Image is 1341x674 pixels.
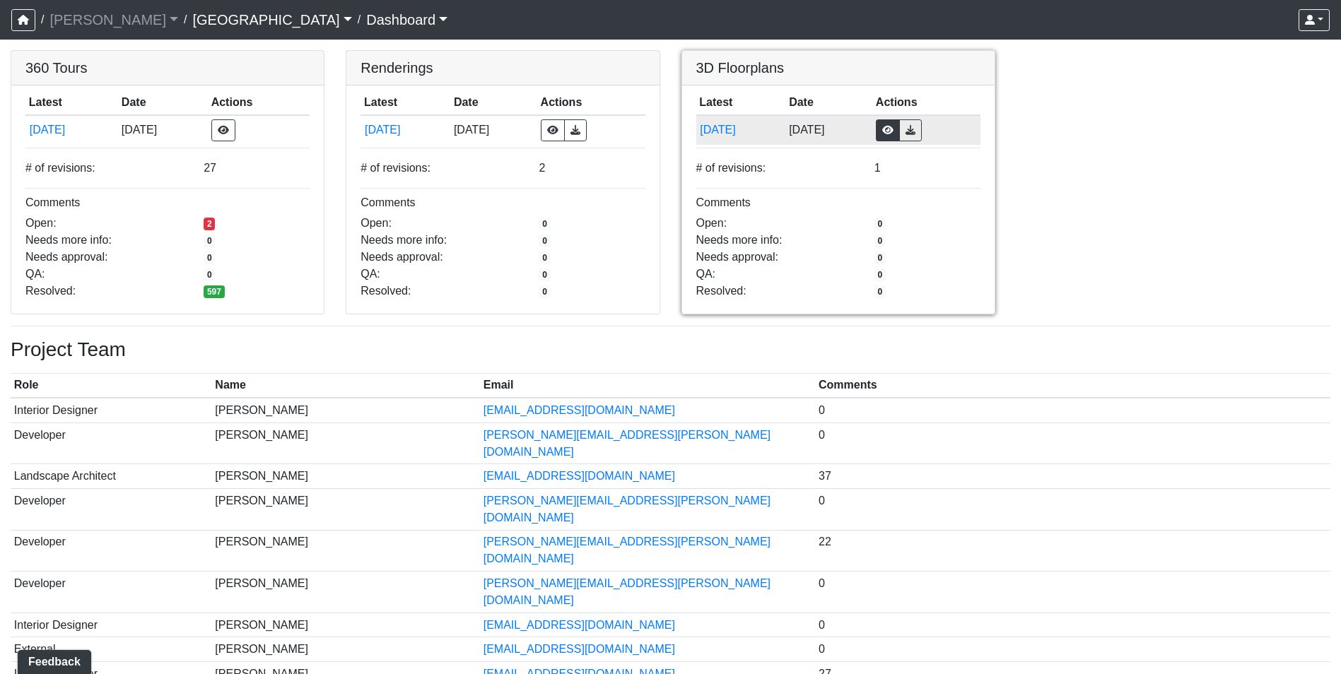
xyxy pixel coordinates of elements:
[11,646,94,674] iframe: Ybug feedback widget
[212,422,480,464] td: [PERSON_NAME]
[11,637,212,662] td: External
[484,470,675,482] a: [EMAIL_ADDRESS][DOMAIN_NAME]
[29,121,115,139] button: [DATE]
[484,536,771,564] a: [PERSON_NAME][EMAIL_ADDRESS][PERSON_NAME][DOMAIN_NAME]
[366,6,447,34] a: Dashboard
[212,488,480,530] td: [PERSON_NAME]
[212,464,480,489] td: [PERSON_NAME]
[212,637,480,662] td: [PERSON_NAME]
[484,577,771,606] a: [PERSON_NAME][EMAIL_ADDRESS][PERSON_NAME][DOMAIN_NAME]
[11,422,212,464] td: Developer
[49,6,178,34] a: [PERSON_NAME]
[815,374,1330,398] th: Comments
[484,619,675,631] a: [EMAIL_ADDRESS][DOMAIN_NAME]
[212,374,480,398] th: Name
[11,488,212,530] td: Developer
[11,572,212,613] td: Developer
[815,398,1330,422] td: 0
[484,404,675,416] a: [EMAIL_ADDRESS][DOMAIN_NAME]
[815,422,1330,464] td: 0
[480,374,815,398] th: Email
[212,613,480,637] td: [PERSON_NAME]
[815,530,1330,572] td: 22
[178,6,192,34] span: /
[815,613,1330,637] td: 0
[484,643,675,655] a: [EMAIL_ADDRESS][DOMAIN_NAME]
[815,572,1330,613] td: 0
[192,6,351,34] a: [GEOGRAPHIC_DATA]
[212,530,480,572] td: [PERSON_NAME]
[35,6,49,34] span: /
[364,121,447,139] button: [DATE]
[484,495,771,524] a: [PERSON_NAME][EMAIL_ADDRESS][PERSON_NAME][DOMAIN_NAME]
[696,115,786,145] td: m6gPHqeE6DJAjJqz47tRiF
[11,530,212,572] td: Developer
[212,572,480,613] td: [PERSON_NAME]
[699,121,782,139] button: [DATE]
[212,398,480,422] td: [PERSON_NAME]
[361,115,450,145] td: avFcituVdTN5TeZw4YvRD7
[815,637,1330,662] td: 0
[815,488,1330,530] td: 0
[25,115,118,145] td: 93VtKPcPFWh8z7vX4wXbQP
[11,464,212,489] td: Landscape Architect
[352,6,366,34] span: /
[11,398,212,422] td: Interior Designer
[815,464,1330,489] td: 37
[11,338,1330,362] h3: Project Team
[11,374,212,398] th: Role
[11,613,212,637] td: Interior Designer
[484,429,771,458] a: [PERSON_NAME][EMAIL_ADDRESS][PERSON_NAME][DOMAIN_NAME]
